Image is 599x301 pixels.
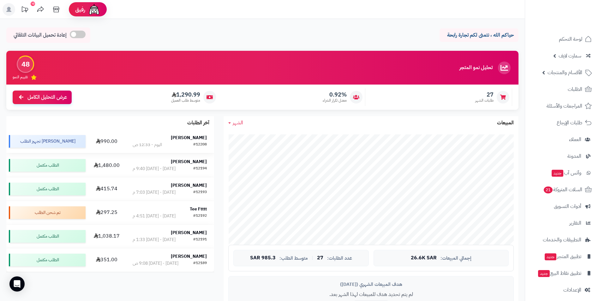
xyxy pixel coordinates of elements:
div: #12189 [193,260,207,267]
strong: [PERSON_NAME] [171,253,207,260]
div: [PERSON_NAME] تجهيز الطلب [9,135,86,148]
div: #12193 [193,189,207,196]
div: 10 [31,2,35,6]
span: المدونة [567,152,581,161]
a: عرض التحليل الكامل [13,91,72,104]
strong: [PERSON_NAME] [171,134,207,141]
a: طلبات الإرجاع [529,115,595,130]
span: وآتس آب [551,168,581,177]
span: إجمالي المبيعات: [440,256,471,261]
h3: آخر الطلبات [187,120,209,126]
a: الإعدادات [529,282,595,298]
span: سمارت لايف [559,51,581,60]
td: 990.00 [88,130,125,153]
a: أدوات التسويق [529,199,595,214]
span: 27 [317,255,323,261]
span: لوحة التحكم [559,35,582,44]
span: عرض التحليل الكامل [27,94,67,101]
span: 27 [475,91,494,98]
div: Open Intercom Messenger [9,276,25,292]
strong: [PERSON_NAME] [171,229,207,236]
a: التطبيقات والخدمات [529,232,595,247]
strong: [PERSON_NAME] [171,182,207,189]
span: العملاء [569,135,581,144]
span: طلبات الإرجاع [557,118,582,127]
a: المدونة [529,149,595,164]
div: #12192 [193,213,207,219]
div: الطلب مكتمل [9,254,86,266]
a: تطبيق نقاط البيعجديد [529,266,595,281]
p: لم يتم تحديد هدف للمبيعات لهذا الشهر بعد. [233,291,509,298]
span: عدد الطلبات: [327,256,352,261]
div: اليوم - 12:33 ص [133,142,162,148]
span: متوسط الطلب: [279,256,308,261]
div: الطلب مكتمل [9,183,86,195]
a: العملاء [529,132,595,147]
div: #12194 [193,166,207,172]
span: التطبيقات والخدمات [543,235,581,244]
a: وآتس آبجديد [529,165,595,180]
td: 1,480.00 [88,154,125,177]
a: المراجعات والأسئلة [529,98,595,114]
div: [DATE] - [DATE] 1:33 م [133,237,176,243]
span: جديد [538,270,550,277]
span: التقارير [569,219,581,227]
span: 21 [544,186,553,193]
span: إعادة تحميل البيانات التلقائي [14,32,67,39]
span: جديد [545,253,556,260]
span: الشهر [233,119,243,127]
div: [DATE] - [DATE] 4:51 م [133,213,176,219]
span: 985.3 SAR [250,255,276,261]
span: الأقسام والمنتجات [548,68,582,77]
div: #12191 [193,237,207,243]
span: 26.6K SAR [411,255,437,261]
span: السلات المتروكة [543,185,582,194]
span: متوسط طلب العميل [171,98,200,103]
a: التقارير [529,215,595,231]
span: تطبيق المتجر [544,252,581,261]
div: الطلب مكتمل [9,159,86,172]
span: طلبات الشهر [475,98,494,103]
div: الطلب مكتمل [9,230,86,243]
a: الشهر [228,119,243,127]
div: #12208 [193,142,207,148]
span: جديد [552,170,563,177]
a: تطبيق المتجرجديد [529,249,595,264]
img: ai-face.png [88,3,100,16]
div: [DATE] - [DATE] 9:08 ص [133,260,178,267]
div: [DATE] - [DATE] 9:40 م [133,166,176,172]
td: 1,038.17 [88,225,125,248]
span: معدل تكرار الشراء [323,98,347,103]
span: الطلبات [568,85,582,94]
span: | [312,256,313,260]
span: تطبيق نقاط البيع [537,269,581,278]
strong: [PERSON_NAME] [171,158,207,165]
h3: المبيعات [497,120,514,126]
span: المراجعات والأسئلة [547,102,582,110]
strong: Tee Ftttt [190,206,207,212]
span: أدوات التسويق [554,202,581,211]
a: لوحة التحكم [529,32,595,47]
p: حياكم الله ، نتمنى لكم تجارة رابحة [444,32,514,39]
div: [DATE] - [DATE] 7:03 م [133,189,176,196]
span: 1,290.99 [171,91,200,98]
span: رفيق [75,6,85,13]
span: تقييم النمو [13,74,28,80]
a: الطلبات [529,82,595,97]
span: 0.92% [323,91,347,98]
td: 297.25 [88,201,125,224]
div: هدف المبيعات الشهري ([DATE]) [233,281,509,288]
span: الإعدادات [563,286,581,294]
h3: تحليل نمو المتجر [459,65,493,71]
div: تم شحن الطلب [9,206,86,219]
a: تحديثات المنصة [17,3,33,17]
a: السلات المتروكة21 [529,182,595,197]
td: 415.74 [88,177,125,201]
td: 351.00 [88,248,125,272]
